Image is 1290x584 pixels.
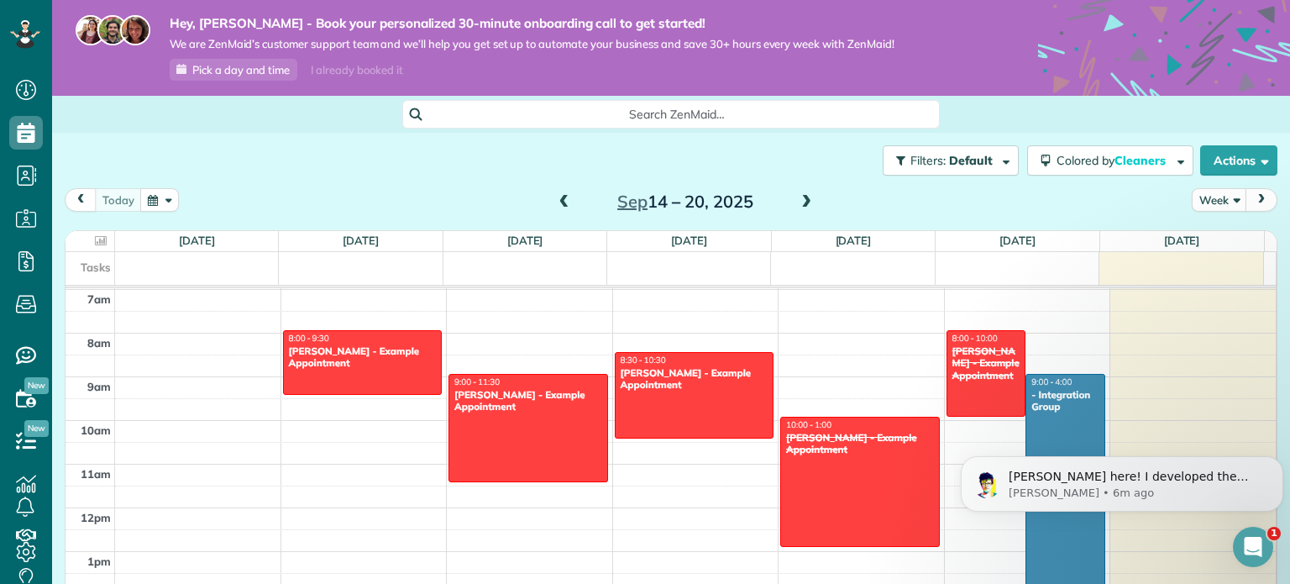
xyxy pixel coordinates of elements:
[87,380,111,393] span: 9am
[288,345,438,370] div: [PERSON_NAME] - Example Appointment
[671,234,707,247] a: [DATE]
[1192,188,1247,211] button: Week
[954,421,1290,539] iframe: Intercom notifications message
[1030,389,1100,413] div: - Integration Group
[24,377,49,394] span: New
[170,15,894,32] strong: Hey, [PERSON_NAME] - Book your personalized 30-minute onboarding call to get started!
[785,432,935,456] div: [PERSON_NAME] - Example Appointment
[910,153,946,168] span: Filters:
[454,389,603,413] div: [PERSON_NAME] - Example Appointment
[1114,153,1168,168] span: Cleaners
[76,15,106,45] img: maria-72a9807cf96188c08ef61303f053569d2e2a8a1cde33d635c8a3ac13582a053d.jpg
[617,191,648,212] span: Sep
[952,333,998,344] span: 8:00 - 10:00
[1200,145,1277,176] button: Actions
[999,234,1036,247] a: [DATE]
[343,234,379,247] a: [DATE]
[81,424,111,437] span: 10am
[24,420,49,437] span: New
[952,345,1021,381] div: [PERSON_NAME] - Example Appointment
[1267,527,1281,540] span: 1
[192,63,290,76] span: Pick a day and time
[454,376,500,387] span: 9:00 - 11:30
[836,234,872,247] a: [DATE]
[1233,527,1273,567] iframe: Intercom live chat
[179,234,215,247] a: [DATE]
[1027,145,1193,176] button: Colored byCleaners
[883,145,1019,176] button: Filters: Default
[170,37,894,51] span: We are ZenMaid’s customer support team and we’ll help you get set up to automate your business an...
[87,336,111,350] span: 8am
[580,192,790,211] h2: 14 – 20, 2025
[620,367,769,392] div: [PERSON_NAME] - Example Appointment
[621,355,666,366] span: 8:30 - 10:30
[87,555,111,568] span: 1pm
[81,511,111,524] span: 12pm
[1031,376,1072,387] span: 9:00 - 4:00
[949,153,994,168] span: Default
[81,467,111,481] span: 11am
[81,260,111,274] span: Tasks
[65,188,97,211] button: prev
[1164,234,1200,247] a: [DATE]
[874,145,1019,176] a: Filters: Default
[120,15,150,45] img: michelle-19f622bdf1676172e81f8f8fba1fb50e276960ebfe0243fe18214015130c80e4.jpg
[95,188,142,211] button: today
[1245,188,1277,211] button: next
[1057,153,1172,168] span: Colored by
[301,60,412,81] div: I already booked it
[786,419,831,430] span: 10:00 - 1:00
[170,59,297,81] a: Pick a day and time
[507,234,543,247] a: [DATE]
[289,333,329,344] span: 8:00 - 9:30
[87,292,111,306] span: 7am
[97,15,128,45] img: jorge-587dff0eeaa6aab1f244e6dc62b8924c3b6ad411094392a53c71c6c4a576187d.jpg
